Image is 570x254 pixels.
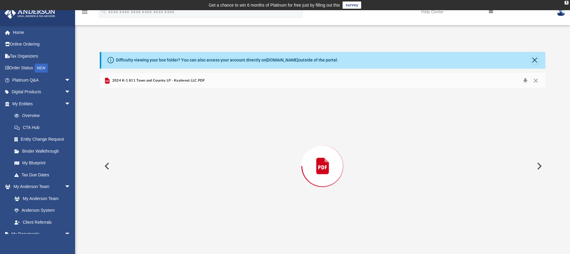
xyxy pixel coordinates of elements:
[266,58,298,62] a: [DOMAIN_NAME]
[4,86,80,98] a: Digital Productsarrow_drop_down
[8,110,80,122] a: Overview
[100,73,545,244] div: Preview
[4,181,77,193] a: My Anderson Teamarrow_drop_down
[65,74,77,86] span: arrow_drop_down
[65,98,77,110] span: arrow_drop_down
[343,1,361,9] a: survey
[4,50,80,62] a: Tax Organizers
[111,78,205,83] span: 2024 K-1 811 Town and Country LP - KayInvest LLC.PDF
[556,7,565,16] img: User Pic
[8,121,80,133] a: CTA Hub
[4,38,80,50] a: Online Ordering
[116,57,338,63] div: Difficulty viewing your box folder? You can also access your account directly on outside of the p...
[530,76,541,85] button: Close
[4,228,77,240] a: My Documentsarrow_drop_down
[65,228,77,241] span: arrow_drop_down
[4,62,80,74] a: Order StatusNEW
[8,145,80,157] a: Binder Walkthrough
[8,216,77,228] a: Client Referrals
[8,169,80,181] a: Tax Due Dates
[100,158,113,175] button: Previous File
[8,205,77,217] a: Anderson System
[532,158,545,175] button: Next File
[4,26,80,38] a: Home
[209,1,340,9] div: Get a chance to win 6 months of Platinum for free just by filling out this
[4,74,80,86] a: Platinum Q&Aarrow_drop_down
[520,76,531,85] button: Download
[65,181,77,193] span: arrow_drop_down
[81,8,88,16] i: menu
[3,7,57,19] img: Anderson Advisors Platinum Portal
[531,56,539,64] button: Close
[8,193,74,205] a: My Anderson Team
[35,64,48,73] div: NEW
[565,1,568,4] div: close
[8,157,77,169] a: My Blueprint
[100,8,107,15] i: search
[8,133,80,145] a: Entity Change Request
[65,86,77,98] span: arrow_drop_down
[4,98,80,110] a: My Entitiesarrow_drop_down
[81,11,88,16] a: menu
